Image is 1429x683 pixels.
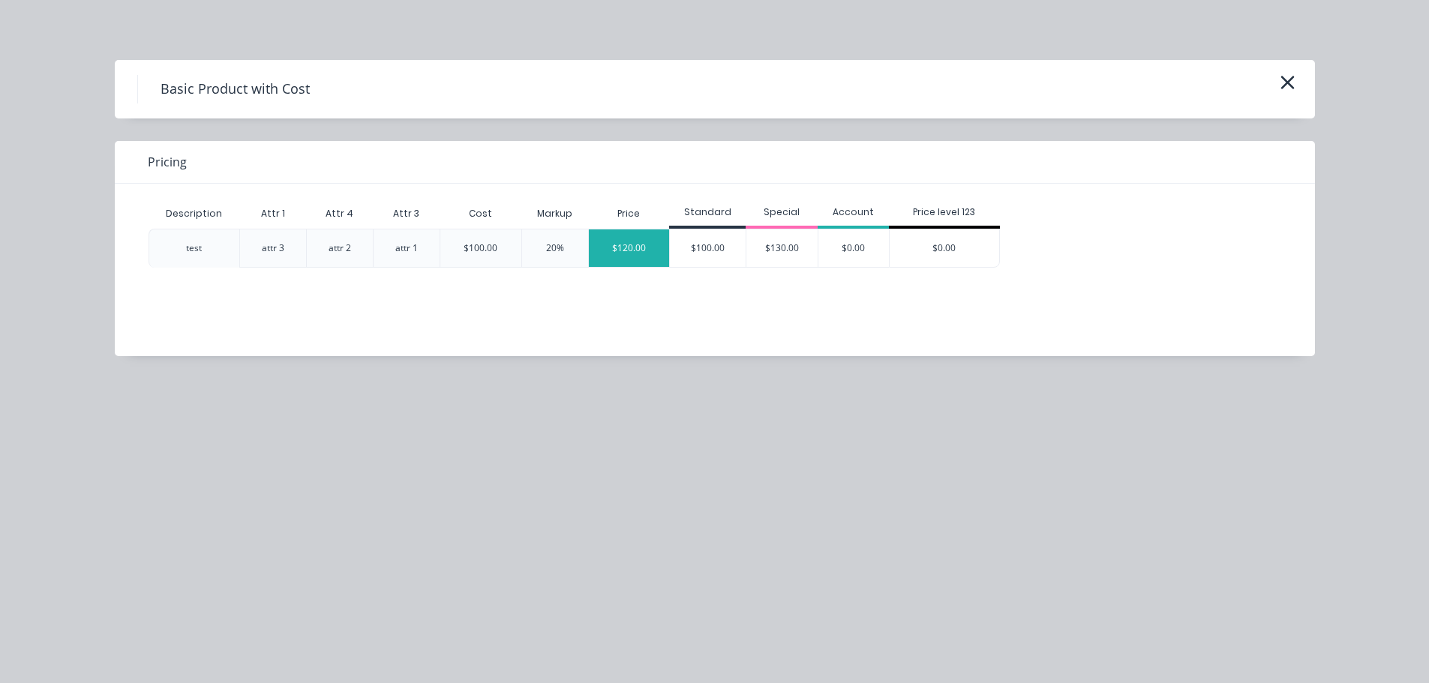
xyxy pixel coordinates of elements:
div: attr 1 [395,241,418,255]
div: test [186,241,202,255]
h4: Basic Product with Cost [137,75,332,103]
div: attr 2 [329,241,351,255]
div: Price [588,199,670,229]
div: 20% [546,241,564,255]
div: $100.00 [670,229,746,267]
div: Cost [440,199,521,229]
div: Description [154,195,234,232]
div: Standard [669,205,746,219]
div: $130.00 [746,229,818,267]
div: $120.00 [589,229,670,267]
span: Pricing [148,153,187,171]
div: Account [818,205,890,219]
div: attr 3 [262,241,284,255]
div: Attr 3 [381,195,431,232]
div: $0.00 [818,229,890,267]
div: $0.00 [890,229,999,267]
div: Attr 4 [314,195,365,232]
div: Markup [521,199,588,229]
div: Price level 123 [889,205,1000,219]
div: Attr 1 [249,195,297,232]
div: $100.00 [464,241,497,255]
div: Special [746,205,818,219]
